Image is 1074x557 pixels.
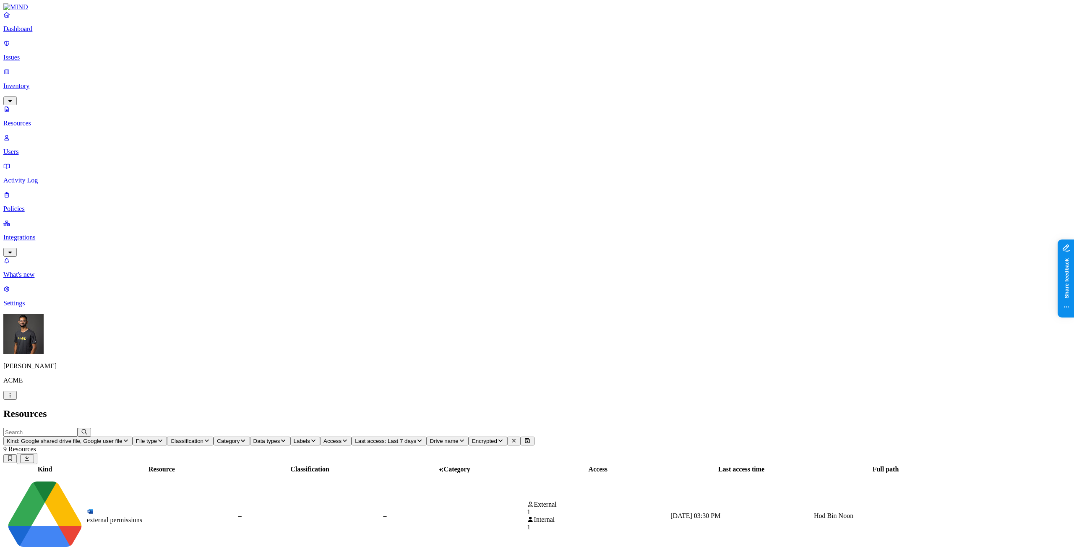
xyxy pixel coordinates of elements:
[5,475,85,555] img: google-drive
[527,508,669,516] div: 1
[527,516,669,523] div: Internal
[238,512,242,519] span: –
[527,501,669,508] div: External
[3,68,1071,104] a: Inventory
[670,512,720,519] span: [DATE] 03:30 PM
[3,445,36,453] span: 9 Resources
[3,285,1071,307] a: Settings
[323,438,341,444] span: Access
[430,438,459,444] span: Drive name
[238,466,382,473] div: Classification
[472,438,497,444] span: Encrypted
[444,466,470,473] span: Category
[3,105,1071,127] a: Resources
[3,219,1071,255] a: Integrations
[3,11,1071,33] a: Dashboard
[3,162,1071,184] a: Activity Log
[3,377,1071,384] p: ACME
[87,508,94,515] img: microsoft-word
[814,466,957,473] div: Full path
[3,191,1071,213] a: Policies
[136,438,157,444] span: File type
[3,257,1071,278] a: What's new
[383,512,386,519] span: –
[355,438,416,444] span: Last access: Last 7 days
[3,134,1071,156] a: Users
[3,271,1071,278] p: What's new
[5,466,85,473] div: Kind
[3,177,1071,184] p: Activity Log
[87,466,237,473] div: Resource
[3,3,1071,11] a: MIND
[3,205,1071,213] p: Policies
[3,148,1071,156] p: Users
[3,120,1071,127] p: Resources
[3,314,44,354] img: Amit Cohen
[3,362,1071,370] p: [PERSON_NAME]
[3,39,1071,61] a: Issues
[3,54,1071,61] p: Issues
[3,428,78,437] input: Search
[170,438,203,444] span: Classification
[3,234,1071,241] p: Integrations
[3,299,1071,307] p: Settings
[527,466,669,473] div: Access
[87,516,237,524] div: external permissions
[3,25,1071,33] p: Dashboard
[670,466,812,473] div: Last access time
[7,438,123,444] span: Kind: Google shared drive file, Google user file
[294,438,310,444] span: Labels
[3,3,28,11] img: MIND
[3,408,1071,419] h2: Resources
[527,523,669,531] div: 1
[253,438,280,444] span: Data types
[217,438,240,444] span: Category
[3,82,1071,90] p: Inventory
[814,512,957,520] div: Hod Bin Noon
